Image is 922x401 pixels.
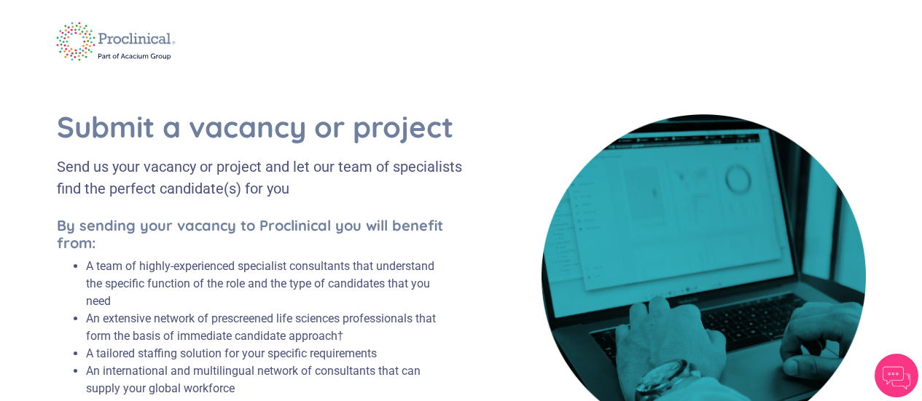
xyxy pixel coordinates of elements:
img: Chatbot [875,354,918,397]
li: An international and multilingual network of consultants that can supply your global workforce [86,362,450,397]
li: An extensive network of prescreened life sciences professionals that form the basis of immediate ... [86,310,450,345]
li: A team of highly-experienced specialist consultants that understand the specific function of the ... [86,258,450,310]
li: A tailored staffing solution for your specific requirements [86,345,450,362]
h5: By sending your vacancy to Proclinical you will benefit from: [57,217,450,252]
div: Send us your vacancy or project and let our team of specialists find the perfect candidate(s) for... [57,156,485,199]
img: logo [46,12,187,71]
h1: Submit a vacancy or project [57,109,485,144]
